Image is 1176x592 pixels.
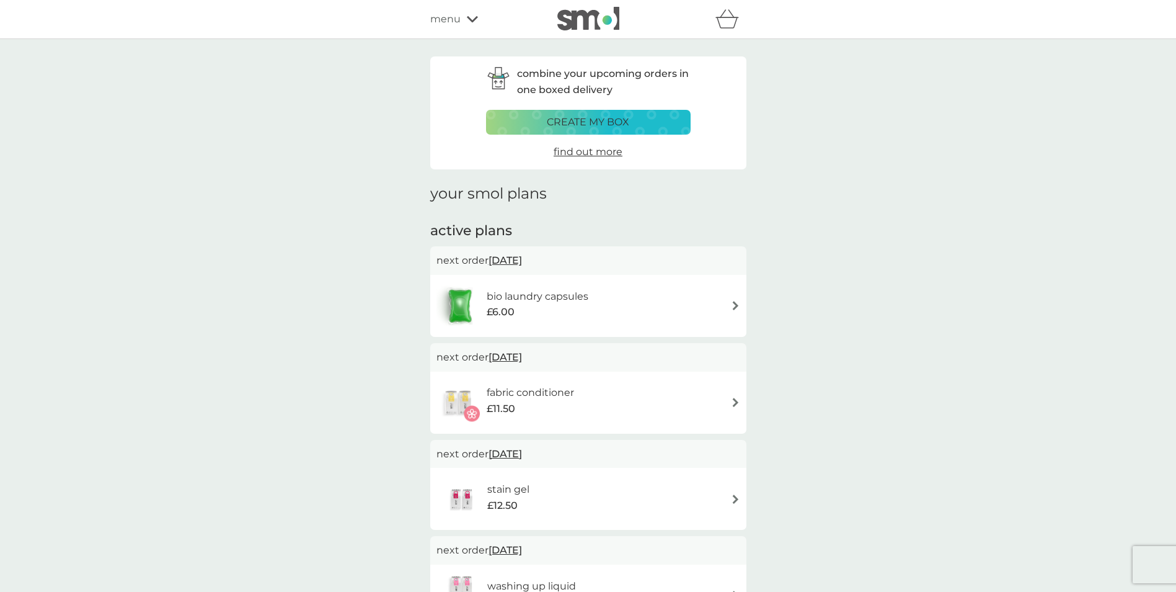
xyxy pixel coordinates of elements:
img: arrow right [731,398,740,407]
p: next order [436,349,740,366]
h6: stain gel [487,482,529,498]
span: [DATE] [489,248,522,272]
h1: your smol plans [430,185,746,203]
p: next order [436,446,740,462]
img: arrow right [731,495,740,504]
h6: fabric conditioner [487,385,574,401]
span: find out more [554,146,622,158]
span: [DATE] [489,345,522,369]
img: stain gel [436,477,487,521]
span: [DATE] [489,538,522,562]
span: £12.50 [487,498,518,514]
span: [DATE] [489,442,522,466]
p: combine your upcoming orders in one boxed delivery [517,66,691,97]
h2: active plans [430,222,746,241]
img: bio laundry capsules [436,284,484,328]
a: find out more [554,144,622,160]
img: arrow right [731,301,740,310]
span: menu [430,11,461,27]
img: fabric conditioner [436,381,480,424]
span: £11.50 [487,401,515,417]
div: basket [715,7,746,32]
img: smol [557,7,619,30]
p: next order [436,542,740,558]
button: create my box [486,110,691,135]
p: create my box [547,114,629,130]
h6: bio laundry capsules [487,289,588,305]
span: £6.00 [487,304,515,320]
p: next order [436,253,740,269]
